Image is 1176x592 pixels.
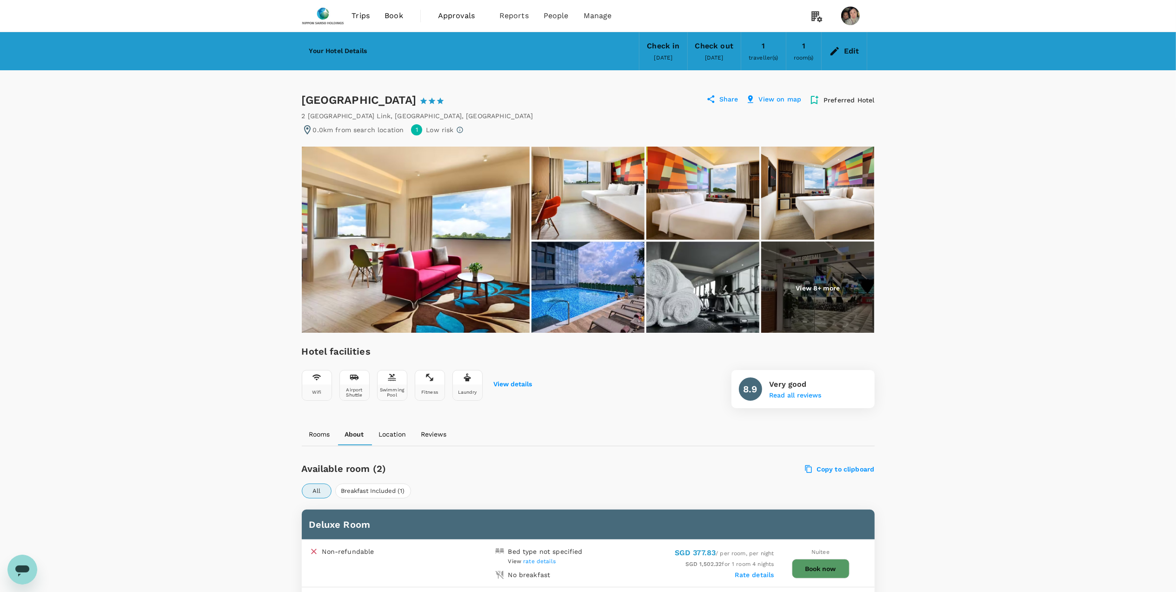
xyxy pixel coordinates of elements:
img: Cafe Football [761,242,874,335]
img: Waimin Zwetsloot Tin [841,7,860,25]
span: Book [385,10,403,21]
span: rate details [523,558,556,565]
h6: Your Hotel Details [309,46,367,56]
img: Premier Room [532,147,644,240]
img: double-bed-icon [495,547,505,556]
div: Check in [647,40,679,53]
span: Reports [499,10,529,21]
label: Rate details [735,571,774,579]
img: Gym [646,242,759,335]
span: [DATE] [705,54,724,61]
h6: Available room (2) [302,461,634,476]
div: Laundry [458,390,477,395]
img: Nippon Sanso Holdings Singapore Pte Ltd [302,6,345,26]
div: 1 [802,40,805,53]
span: for 1 room 4 nights [685,561,774,567]
img: Deluxe Room [761,147,874,240]
p: View 8+ more [796,283,840,293]
p: Very good [770,379,822,390]
button: Breakfast Included (1) [335,484,411,498]
span: Nuitee [811,549,830,555]
span: SGD 377.83 [675,548,716,557]
div: No breakfast [508,570,551,579]
h6: Hotel facilities [302,344,532,359]
button: Read all reviews [770,392,822,399]
p: 0.0km from search location [313,125,404,135]
span: Manage [584,10,612,21]
span: / per room, per night [675,550,774,557]
span: People [544,10,569,21]
p: View on map [759,94,802,106]
p: Rooms [309,430,330,439]
span: room(s) [794,54,814,61]
label: Copy to clipboard [805,465,875,473]
p: Location [379,430,406,439]
img: Outdoor Pool [532,242,644,335]
div: Airport Shuttle [342,387,367,397]
h6: Deluxe Room [309,517,867,532]
img: Superior Room [646,147,759,240]
span: SGD 1,502.32 [685,561,722,567]
p: Non-refundable [322,547,374,556]
span: Approvals [438,10,485,21]
button: Book now [792,559,850,579]
p: Share [719,94,738,106]
span: Trips [352,10,370,21]
iframe: Button to launch messaging window [7,555,37,585]
div: 2 [GEOGRAPHIC_DATA] Link , [GEOGRAPHIC_DATA] , [GEOGRAPHIC_DATA] [302,111,533,121]
p: About [345,430,364,439]
button: View details [494,381,532,388]
div: Edit [844,45,859,58]
span: 1 [416,126,418,135]
button: All [302,484,332,498]
div: Bed type not specified [508,547,583,556]
p: Preferred Hotel [824,95,874,105]
div: Swimming Pool [379,387,405,397]
h6: 8.9 [743,382,757,397]
img: Deluxe Suite [302,147,530,333]
div: Check out [695,40,733,53]
p: Low risk [426,125,453,135]
div: 1 [762,40,765,53]
div: Wifi [312,390,322,395]
p: Reviews [421,430,447,439]
span: traveller(s) [749,54,778,61]
div: Fitness [421,390,438,395]
span: [DATE] [654,54,673,61]
span: View [508,558,556,565]
div: [GEOGRAPHIC_DATA] [302,93,462,108]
